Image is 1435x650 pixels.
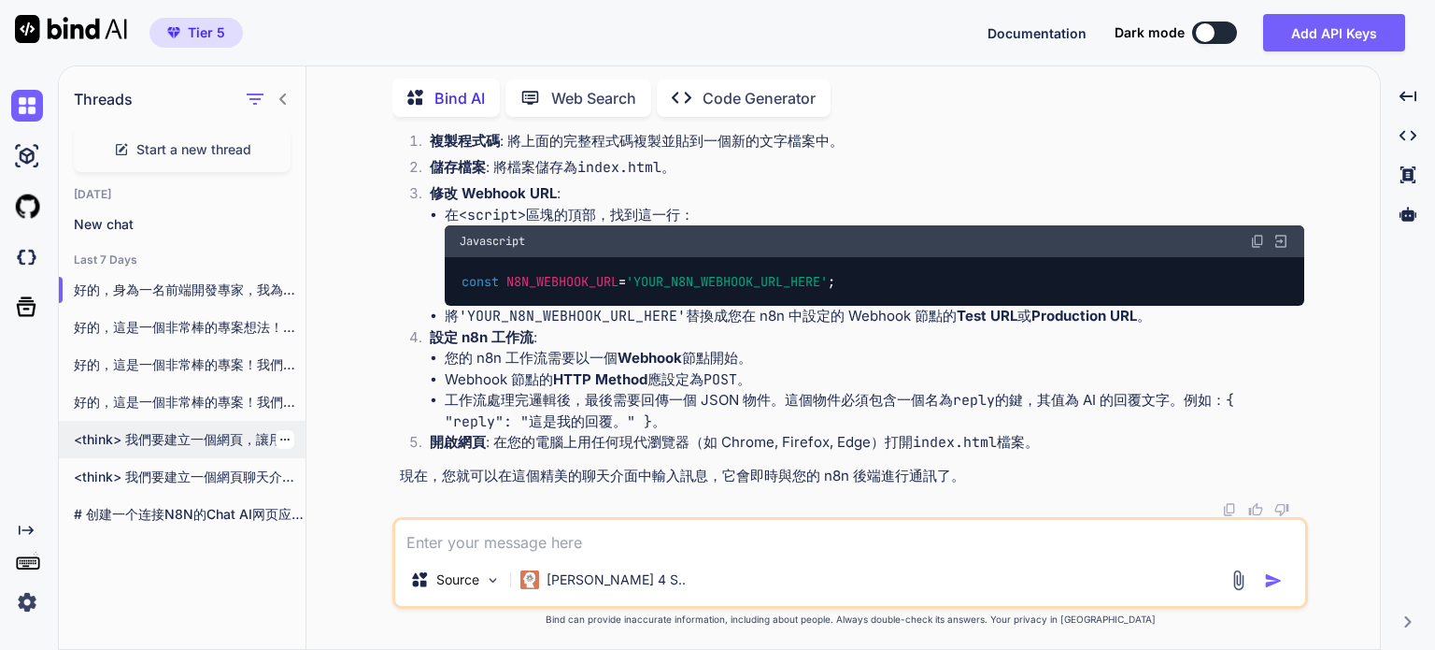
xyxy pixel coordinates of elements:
[445,205,1304,307] li: 在 區塊的頂部，找到這一行：
[415,432,1304,458] li: : 在您的電腦上用任何現代瀏覽器（如 Chrome, Firefox, Edge）打開 檔案。
[74,88,133,110] h1: Threads
[1272,233,1289,250] img: Open in Browser
[1031,307,1137,325] strong: Production URL
[626,273,828,290] span: 'YOUR_N8N_WEBHOOK_URL_HERE'
[392,613,1308,627] p: Bind can provide inaccurate information, including about people. Always double-check its answers....
[459,307,686,325] code: 'YOUR_N8N_WEBHOOK_URL_HERE'
[987,25,1087,41] span: Documentation
[913,433,997,452] code: index.html
[1248,502,1263,517] img: like
[415,183,1304,327] li: :
[953,391,995,410] code: reply
[445,390,1304,432] li: 工作流處理完邏輯後，最後需要回傳一個 JSON 物件。這個物件必須包含一個名為 的鍵，其值為 AI 的回覆文字。例如： 。
[547,571,686,589] p: [PERSON_NAME] 4 S..
[957,307,1017,325] strong: Test URL
[445,348,1304,369] li: 您的 n8n 工作流需要以一個 節點開始。
[430,433,486,451] strong: 開啟網頁
[400,466,1304,487] p: 現在，您就可以在這個精美的聊天介面中輸入訊息，它會即時與您的 n8n 後端進行通訊了。
[430,328,533,346] strong: 設定 n8n 工作流
[459,206,526,224] code: <script>
[1274,502,1289,517] img: dislike
[11,191,43,223] img: githubLight
[703,87,816,109] p: Code Generator
[415,131,1304,157] li: : 將上面的完整程式碼複製並貼到一個新的文字檔案中。
[462,273,499,290] span: const
[460,234,525,249] span: Javascript
[485,572,501,588] img: Pick Models
[703,370,737,389] code: POST
[1115,23,1185,42] span: Dark mode
[1228,570,1249,591] img: attachment
[987,23,1087,43] button: Documentation
[415,157,1304,183] li: : 將檔案儲存為 。
[59,187,305,202] h2: [DATE]
[520,571,539,589] img: Claude 4 Sonnet
[1222,502,1237,517] img: copy
[577,158,661,177] code: index.html
[74,468,305,486] p: <think> 我們要建立一個網頁聊天介面，並透過n8n與AI模型（例如OpenAI）連接。以下是基本步驟： 1. 建立一個簡單的網頁聊天介面（前端） 2. 設定n8n工作流程，接收來自網頁的訊...
[618,349,682,367] strong: Webhook
[445,369,1304,391] li: Webhook 節點的 應設定為 。
[136,140,251,159] span: Start a new thread
[11,241,43,273] img: darkCloudIdeIcon
[167,27,180,38] img: premium
[551,87,636,109] p: Web Search
[445,391,1234,431] code: { "reply": "這是我的回覆。" }
[188,23,225,42] span: Tier 5
[434,87,485,109] p: Bind AI
[430,158,486,176] strong: 儲存檔案
[553,370,647,388] strong: HTTP Method
[11,90,43,122] img: chat
[430,184,557,202] strong: 修改 Webhook URL
[506,273,618,290] span: N8N_WEBHOOK_URL
[430,132,500,150] strong: 複製程式碼
[74,215,305,234] p: New chat
[445,306,1304,327] li: 將 替換成您在 n8n 中設定的 Webhook 節點的 或 。
[59,253,305,267] h2: Last 7 Days
[436,571,479,589] p: Source
[74,281,305,299] p: 好的，身為一名前端開發專家，我為您準備了一個完整、單檔案的聊天網頁。這個檔案包含了結構化的 HTML、現代化的 CSS 樣式以及功能完整的 JavaScript 邏輯，完全符合您的需求。 這個設...
[149,18,243,48] button: premiumTier 5
[11,586,43,618] img: settings
[11,140,43,172] img: ai-studio
[74,430,305,449] p: <think> 我們要建立一個網頁，讓用戶可以選擇不同的LLM模型，並通過n8n連接到這些模型。n8n是一個工作流程自動化工具，可以作為中介來連接不同的API。 步驟大致如下： 1. 設計前端網...
[74,393,305,412] p: 好的，這是一個非常棒的專案！我們可以將這個任務分為三個主要部分： 1. **前端 (Frontend):** 使用 HTML, CSS,...
[415,327,1304,433] li: :
[74,355,305,374] p: 好的，這是一個非常棒的專案！我們可以將這個任務分成三個主要部分： 1. **前端介面 (Frontend)**：使用 HTML, CSS, 和...
[74,505,305,524] p: # 创建一个连接N8N的Chat AI网页应用 创建一个连接N8N的Chat AI网页应用涉及多个步骤，包括前端开发、后端开发和N8N的配置。以下是一个简化的指南，帮助你入门。 ## 1....
[1263,14,1405,51] button: Add API Keys
[1250,234,1265,249] img: copy
[460,272,836,292] code: = ;
[15,15,127,43] img: Bind AI
[1264,571,1283,590] img: icon
[74,318,305,337] p: 好的，這是一個非常棒的專案想法！結合 Cursor 的 AI 編碼能力和 n8n 的工作流自動化能力，可以快速打造出一個功能強大的聊天機器人。...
